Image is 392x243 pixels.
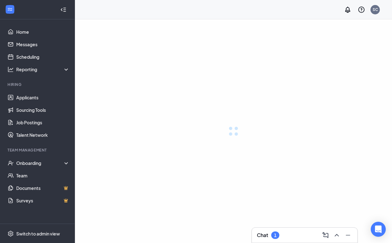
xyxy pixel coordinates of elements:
[60,7,66,13] svg: Collapse
[344,6,351,13] svg: Notifications
[16,66,70,72] div: Reporting
[257,232,268,239] h3: Chat
[322,231,329,239] svg: ComposeMessage
[7,82,68,87] div: Hiring
[16,26,70,38] a: Home
[16,91,70,104] a: Applicants
[371,222,386,237] div: Open Intercom Messenger
[7,6,13,12] svg: WorkstreamLogo
[16,160,70,166] div: Onboarding
[16,51,70,63] a: Scheduling
[373,7,378,12] div: SC
[16,38,70,51] a: Messages
[16,231,60,237] div: Switch to admin view
[16,182,70,194] a: DocumentsCrown
[7,160,14,166] svg: UserCheck
[274,233,277,238] div: 1
[7,66,14,72] svg: Analysis
[16,169,70,182] a: Team
[358,6,365,13] svg: QuestionInfo
[7,231,14,237] svg: Settings
[320,230,330,240] button: ComposeMessage
[16,129,70,141] a: Talent Network
[16,116,70,129] a: Job Postings
[331,230,341,240] button: ChevronUp
[7,147,68,153] div: Team Management
[333,231,341,239] svg: ChevronUp
[16,194,70,207] a: SurveysCrown
[16,104,70,116] a: Sourcing Tools
[342,230,352,240] button: Minimize
[344,231,352,239] svg: Minimize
